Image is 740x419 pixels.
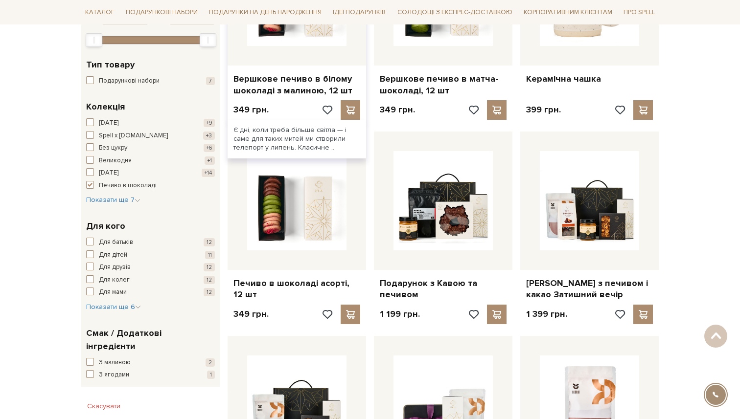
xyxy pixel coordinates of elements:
[204,119,215,127] span: +9
[81,398,126,414] button: Скасувати
[86,302,141,312] button: Показати ще 6
[86,131,215,141] button: Spell x [DOMAIN_NAME] +3
[233,278,360,301] a: Печиво в шоколаді асорті, 12 шт
[99,370,129,380] span: З ягодами
[122,5,202,20] a: Подарункові набори
[86,287,215,297] button: Для мами 12
[86,100,125,113] span: Колекція
[99,118,118,128] span: [DATE]
[228,120,366,158] div: Є дні, коли треба більше світла — і саме для таких митей ми створили телепорт у липень. Класичне ..
[86,76,215,86] button: Подарункові набори 7
[380,309,420,320] p: 1 199 грн.
[233,104,269,115] p: 349 грн.
[520,5,616,20] a: Корпоративним клієнтам
[86,358,215,368] button: З малиною 2
[86,181,215,191] button: Печиво в шоколаді
[205,251,215,259] span: 11
[205,156,215,165] span: +1
[526,73,653,85] a: Керамічна чашка
[233,73,360,96] a: Вершкове печиво в білому шоколаді з малиною, 12 шт
[99,238,133,247] span: Для батьків
[526,278,653,301] a: [PERSON_NAME] з печивом і какао Затишний вечір
[329,5,390,20] a: Ідеї подарунків
[81,5,118,20] a: Каталог
[99,156,132,166] span: Великодня
[86,250,215,260] button: Для дітей 11
[380,278,507,301] a: Подарунок з Кавою та печивом
[99,143,127,153] span: Без цукру
[86,195,140,205] button: Показати ще 7
[99,275,130,285] span: Для колег
[204,144,215,152] span: +6
[206,358,215,367] span: 2
[86,143,215,153] button: Без цукру +6
[99,76,160,86] span: Подарункові набори
[204,238,215,246] span: 12
[86,303,141,311] span: Показати ще 6
[86,220,125,233] span: Для кого
[86,370,215,380] button: З ягодами 1
[204,263,215,271] span: 12
[233,309,269,320] p: 349 грн.
[206,77,215,85] span: 7
[99,131,168,141] span: Spell x [DOMAIN_NAME]
[86,168,215,178] button: [DATE] +14
[99,168,118,178] span: [DATE]
[620,5,659,20] a: Про Spell
[86,238,215,247] button: Для батьків 12
[99,263,131,272] span: Для друзів
[99,181,157,191] span: Печиво в шоколаді
[526,104,561,115] p: 399 грн.
[204,288,215,296] span: 12
[99,250,127,260] span: Для дітей
[86,275,215,285] button: Для колег 12
[200,33,216,47] div: Max
[393,4,516,21] a: Солодощі з експрес-доставкою
[99,287,127,297] span: Для мами
[204,276,215,284] span: 12
[203,132,215,140] span: +3
[205,5,325,20] a: Подарунки на День народження
[86,33,102,47] div: Min
[380,73,507,96] a: Вершкове печиво в матча-шоколаді, 12 шт
[380,104,415,115] p: 349 грн.
[86,58,135,71] span: Тип товару
[526,309,567,320] p: 1 399 грн.
[86,118,215,128] button: [DATE] +9
[86,156,215,166] button: Великодня +1
[99,358,131,368] span: З малиною
[86,196,140,204] span: Показати ще 7
[207,371,215,379] span: 1
[202,169,215,177] span: +14
[86,327,212,353] span: Смак / Додаткові інгредієнти
[86,263,215,272] button: Для друзів 12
